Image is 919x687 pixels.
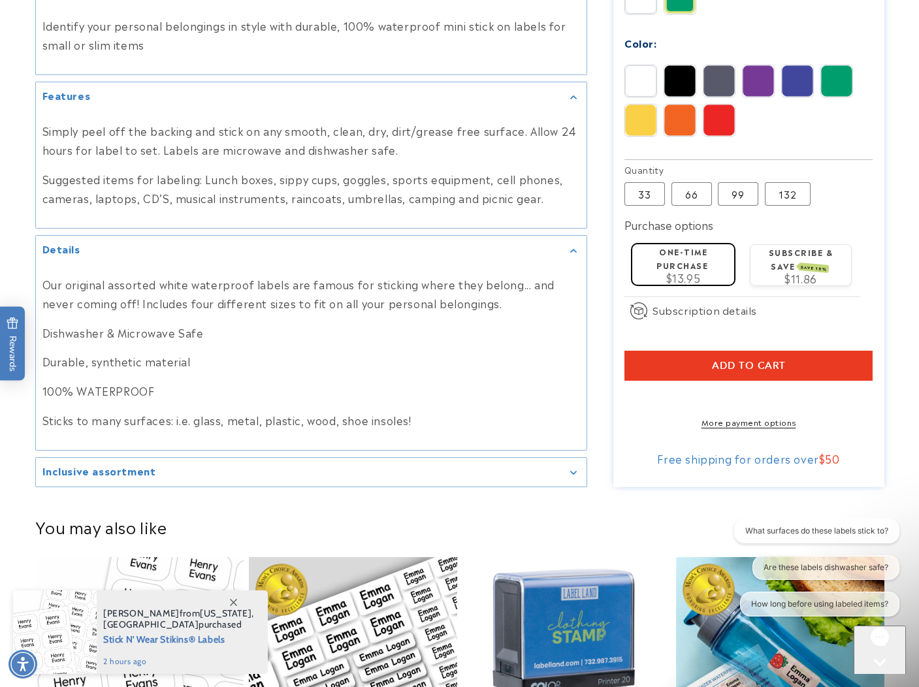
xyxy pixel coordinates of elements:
[666,270,701,285] span: $13.95
[42,275,580,313] p: Our original assorted white waterproof labels are famous for sticking where they belong... and ne...
[625,105,656,136] img: Yellow
[624,36,657,51] label: Color:
[103,656,254,667] span: 2 hours ago
[8,650,37,679] div: Accessibility Menu
[703,105,735,136] img: Red
[624,453,873,466] div: Free shipping for orders over
[42,464,156,477] h2: Inclusive assortment
[42,323,580,342] p: Dishwasher & Microwave Safe
[782,66,813,97] img: Blue
[36,458,587,487] summary: Inclusive assortment
[784,270,817,286] span: $11.86
[42,89,91,102] h2: Features
[624,217,713,232] label: Purchase options
[7,317,19,372] span: Rewards
[200,607,251,619] span: [US_STATE]
[703,66,735,97] img: Grey
[854,626,906,674] iframe: Gorgias live chat messenger
[718,182,758,206] label: 99
[42,121,580,159] p: Simply peel off the backing and stick on any smooth, clean, dry, dirt/grease free surface. Allow ...
[35,517,884,537] h2: You may also like
[825,451,839,467] span: 50
[716,519,906,628] iframe: Gorgias live chat conversation starters
[103,608,254,630] span: from , purchased
[42,411,580,430] p: Sticks to many surfaces: i.e. glass, metal, plastic, wood, shoe insoles!
[42,381,580,400] p: 100% WATERPROOF
[653,303,757,319] span: Subscription details
[624,417,873,428] a: More payment options
[103,630,254,647] span: Stick N' Wear Stikins® Labels
[821,66,852,97] img: Green
[664,66,696,97] img: Black
[42,16,580,54] p: Identify your personal belongings in style with durable, 100% waterproof mini stick on labels for...
[712,360,786,372] span: Add to cart
[664,105,696,136] img: Orange
[624,351,873,381] button: Add to cart
[36,236,587,265] summary: Details
[743,66,774,97] img: Purple
[819,451,826,467] span: $
[36,82,587,112] summary: Features
[671,182,712,206] label: 66
[624,182,665,206] label: 33
[10,583,165,622] iframe: Sign Up via Text for Offers
[42,352,580,371] p: Durable, synthetic material
[42,242,80,255] h2: Details
[625,66,656,97] img: White
[656,246,708,271] label: One-time purchase
[42,170,580,208] p: Suggested items for labeling: Lunch boxes, sippy cups, goggles, sports equipment, cell phones, ca...
[103,618,199,630] span: [GEOGRAPHIC_DATA]
[799,263,830,274] span: SAVE 15%
[624,164,665,177] legend: Quantity
[765,182,811,206] label: 132
[769,246,833,272] label: Subscribe & save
